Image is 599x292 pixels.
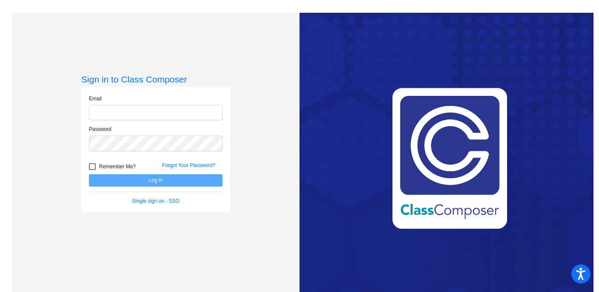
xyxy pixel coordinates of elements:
[99,162,136,172] span: Remember Me?
[81,74,230,85] h3: Sign in to Class Composer
[89,95,102,102] label: Email
[89,125,111,133] label: Password
[89,174,222,187] button: Log In
[132,198,179,204] a: Single sign on - SSO
[162,162,215,168] a: Forgot Your Password?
